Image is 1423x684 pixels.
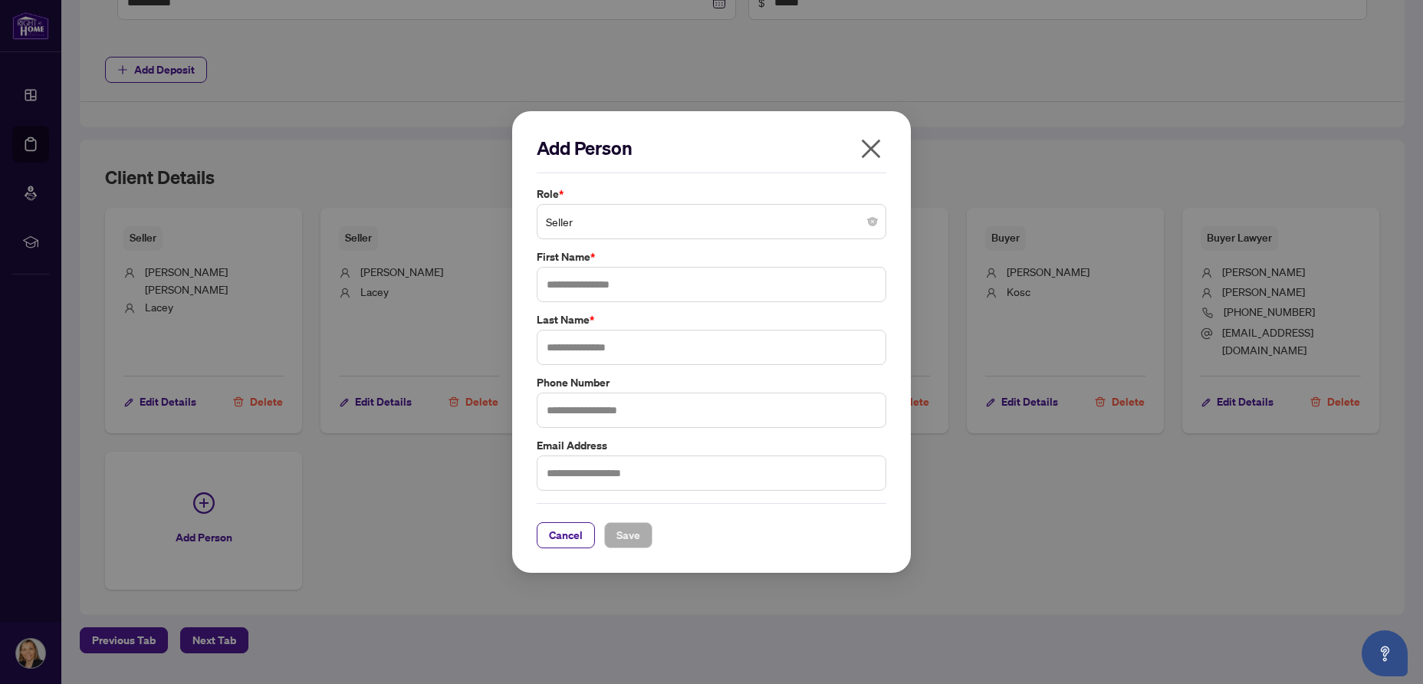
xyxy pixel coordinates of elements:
span: Cancel [549,523,583,548]
button: Open asap [1362,630,1408,676]
button: Save [604,522,652,548]
span: Seller [546,207,877,236]
label: Last Name [537,311,886,328]
button: Cancel [537,522,595,548]
span: close-circle [868,217,877,226]
label: Role [537,186,886,202]
label: First Name [537,248,886,265]
span: close [859,136,883,161]
label: Email Address [537,437,886,454]
h2: Add Person [537,136,886,160]
label: Phone Number [537,374,886,391]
